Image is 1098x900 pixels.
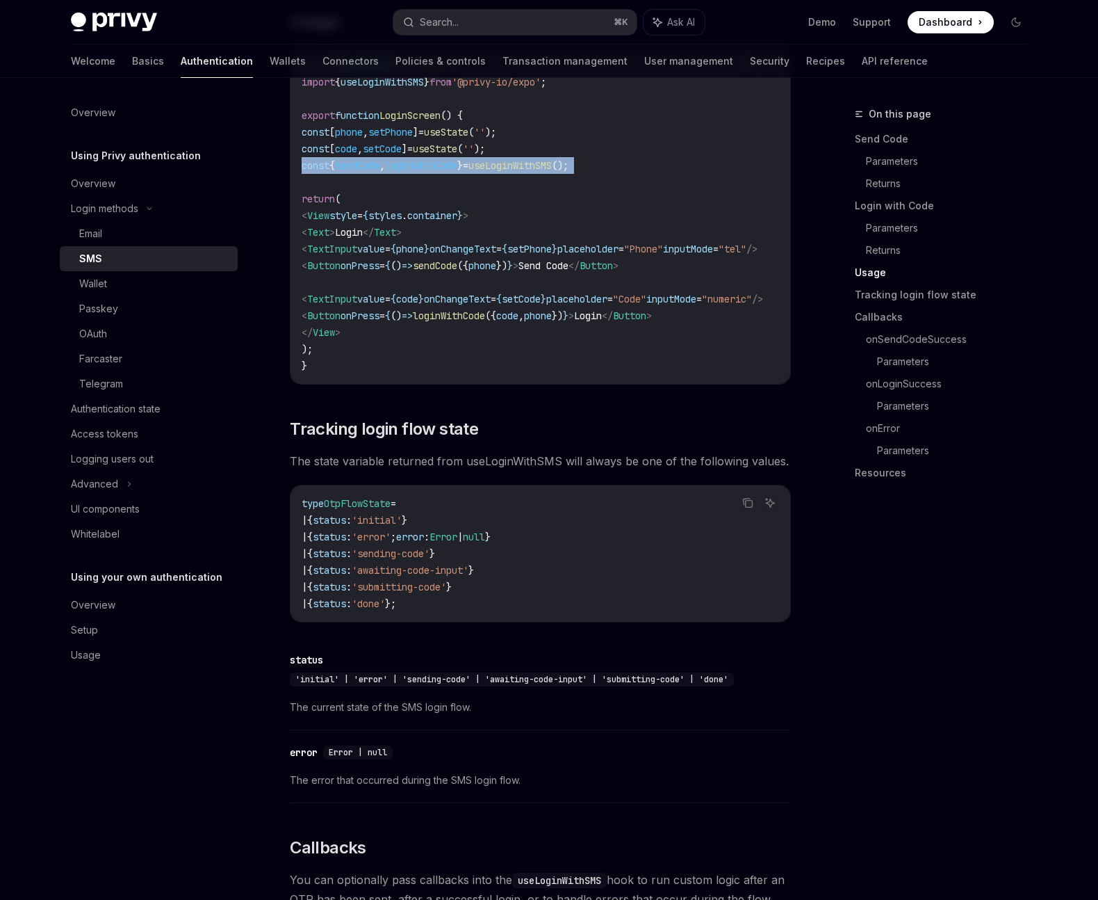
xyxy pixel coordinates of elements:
[60,618,238,643] a: Setup
[613,293,646,305] span: "Code"
[518,310,524,322] span: ,
[614,17,628,28] span: ⌘ K
[424,76,429,88] span: }
[855,262,1038,284] a: Usage
[429,531,457,543] span: Error
[324,497,391,510] span: OtpFlowState
[270,45,306,78] a: Wallets
[696,293,702,305] span: =
[71,451,154,467] div: Logging users out
[79,351,122,367] div: Farcaster
[302,126,329,138] span: const
[379,259,385,272] span: =
[307,597,313,610] span: {
[429,243,496,255] span: onChangeText
[574,310,602,322] span: Login
[368,209,402,222] span: styles
[468,564,474,577] span: }
[646,293,696,305] span: inputMode
[502,293,541,305] span: setCode
[855,462,1038,484] a: Resources
[862,45,928,78] a: API reference
[60,447,238,472] a: Logging users out
[290,699,791,716] span: The current state of the SMS login flow.
[546,293,607,305] span: placeholder
[290,418,478,440] span: Tracking login flow state
[71,200,138,217] div: Login methods
[379,109,441,122] span: LoginScreen
[667,15,695,29] span: Ask AI
[302,531,307,543] span: |
[368,126,413,138] span: setPhone
[302,360,307,372] span: }
[352,514,402,527] span: 'initial'
[60,421,238,447] a: Access tokens
[396,243,424,255] span: phone
[808,15,836,29] a: Demo
[855,306,1038,328] a: Callbacks
[352,547,429,560] span: 'sending-code'
[352,564,468,577] span: 'awaiting-code-input'
[485,531,491,543] span: }
[468,159,552,172] span: useLoginWithSMS
[452,76,541,88] span: '@privy-io/expo'
[855,284,1038,306] a: Tracking login flow state
[644,10,705,35] button: Ask AI
[385,259,391,272] span: {
[418,293,424,305] span: }
[290,451,791,471] span: The state variable returned from useLoginWithSMS will always be one of the following values.
[357,143,363,155] span: ,
[79,376,123,392] div: Telegram
[302,564,307,577] span: |
[60,271,238,296] a: Wallet
[302,159,329,172] span: const
[719,243,746,255] span: "tel"
[60,171,238,196] a: Overview
[352,597,385,610] span: 'done'
[302,597,307,610] span: |
[329,143,335,155] span: [
[346,514,352,527] span: :
[335,159,379,172] span: sendCode
[429,76,452,88] span: from
[313,531,346,543] span: status
[424,531,429,543] span: :
[391,243,396,255] span: {
[374,226,396,239] span: Text
[302,547,307,560] span: |
[877,395,1038,417] a: Parameters
[307,581,313,593] span: {
[346,581,352,593] span: :
[413,143,457,155] span: useState
[557,243,618,255] span: placeholder
[313,514,346,527] span: status
[613,310,646,322] span: Button
[407,209,457,222] span: container
[624,243,663,255] span: "Phone"
[302,209,307,222] span: <
[335,193,341,205] span: (
[363,143,402,155] span: setCode
[385,597,396,610] span: };
[313,564,346,577] span: status
[71,147,201,164] h5: Using Privy authentication
[79,300,118,317] div: Passkey
[71,401,161,417] div: Authentication state
[335,143,357,155] span: code
[402,514,407,527] span: }
[502,45,628,78] a: Transaction management
[877,440,1038,462] a: Parameters
[181,45,253,78] a: Authentication
[413,126,418,138] span: ]
[877,351,1038,373] a: Parameters
[335,109,379,122] span: function
[395,45,486,78] a: Policies & controls
[79,326,107,342] div: OAuth
[552,243,557,255] span: }
[352,531,391,543] span: 'error'
[457,159,463,172] span: }
[552,310,563,322] span: })
[302,343,313,355] span: );
[60,643,238,668] a: Usage
[663,243,713,255] span: inputMode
